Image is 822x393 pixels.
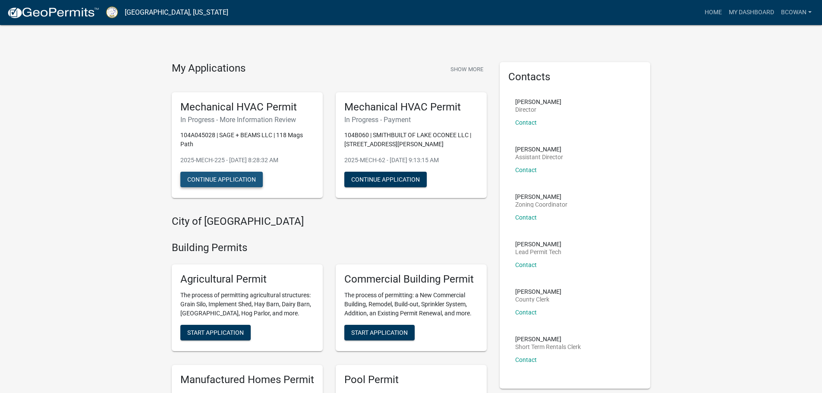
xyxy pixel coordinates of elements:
a: Home [701,4,725,21]
h6: In Progress - Payment [344,116,478,124]
button: Continue Application [180,172,263,187]
span: Start Application [187,329,244,336]
img: Putnam County, Georgia [106,6,118,18]
p: Zoning Coordinator [515,201,567,208]
p: [PERSON_NAME] [515,241,561,247]
button: Show More [447,62,487,76]
h4: Building Permits [172,242,487,254]
h5: Manufactured Homes Permit [180,374,314,386]
h5: Commercial Building Permit [344,273,478,286]
a: bcowan [778,4,815,21]
h4: My Applications [172,62,246,75]
p: [PERSON_NAME] [515,336,581,342]
p: Short Term Rentals Clerk [515,344,581,350]
p: Lead Permit Tech [515,249,561,255]
h5: Mechanical HVAC Permit [180,101,314,113]
h5: Pool Permit [344,374,478,386]
p: County Clerk [515,296,561,302]
button: Start Application [180,325,251,340]
span: Start Application [351,329,408,336]
h5: Contacts [508,71,642,83]
p: [PERSON_NAME] [515,99,561,105]
a: [GEOGRAPHIC_DATA], [US_STATE] [125,5,228,20]
p: Assistant Director [515,154,563,160]
h5: Mechanical HVAC Permit [344,101,478,113]
p: 2025-MECH-225 - [DATE] 8:28:32 AM [180,156,314,165]
a: Contact [515,261,537,268]
a: Contact [515,214,537,221]
p: The process of permitting: a New Commercial Building, Remodel, Build-out, Sprinkler System, Addit... [344,291,478,318]
h6: In Progress - More Information Review [180,116,314,124]
p: 104B060 | SMITHBUILT OF LAKE OCONEE LLC | [STREET_ADDRESS][PERSON_NAME] [344,131,478,149]
a: Contact [515,309,537,316]
button: Start Application [344,325,415,340]
a: Contact [515,167,537,173]
p: [PERSON_NAME] [515,194,567,200]
p: 2025-MECH-62 - [DATE] 9:13:15 AM [344,156,478,165]
p: [PERSON_NAME] [515,146,563,152]
h5: Agricultural Permit [180,273,314,286]
a: Contact [515,356,537,363]
a: My Dashboard [725,4,778,21]
p: 104A045028 | SAGE + BEAMS LLC | 118 Mags Path [180,131,314,149]
a: Contact [515,119,537,126]
p: Director [515,107,561,113]
p: The process of permitting agricultural structures: Grain Silo, Implement Shed, Hay Barn, Dairy Ba... [180,291,314,318]
button: Continue Application [344,172,427,187]
p: [PERSON_NAME] [515,289,561,295]
h4: City of [GEOGRAPHIC_DATA] [172,215,487,228]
